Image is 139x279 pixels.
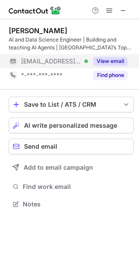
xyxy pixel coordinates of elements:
img: ContactOut v5.3.10 [9,5,61,16]
button: Reveal Button [93,57,128,66]
div: [PERSON_NAME] [9,26,67,35]
span: [EMAIL_ADDRESS][DOMAIN_NAME] [21,57,81,65]
button: Send email [9,139,134,154]
button: save-profile-one-click [9,97,134,112]
span: Find work email [23,183,130,191]
button: Notes [9,198,134,210]
button: Find work email [9,181,134,193]
span: Add to email campaign [24,164,93,171]
button: Add to email campaign [9,160,134,175]
div: AI and Data Science Engineer | Building and teaching AI Agents | [GEOGRAPHIC_DATA]’s Top 3% voice... [9,36,134,52]
span: Send email [24,143,57,150]
button: Reveal Button [93,71,128,80]
span: Notes [23,200,130,208]
span: AI write personalized message [24,122,117,129]
div: Save to List / ATS / CRM [24,101,118,108]
button: AI write personalized message [9,118,134,133]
